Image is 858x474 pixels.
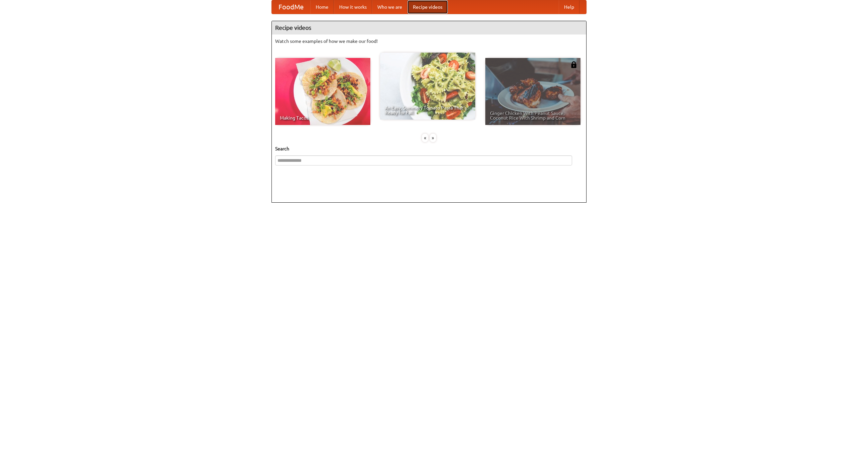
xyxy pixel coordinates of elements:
a: An Easy, Summery Tomato Pasta That's Ready for Fall [380,53,475,120]
a: Who we are [372,0,408,14]
a: Making Tacos [275,58,370,125]
a: Help [559,0,579,14]
a: Home [310,0,334,14]
a: Recipe videos [408,0,448,14]
h5: Search [275,145,583,152]
div: « [422,134,428,142]
a: How it works [334,0,372,14]
h4: Recipe videos [272,21,586,35]
a: FoodMe [272,0,310,14]
p: Watch some examples of how we make our food! [275,38,583,45]
span: Making Tacos [280,116,366,120]
img: 483408.png [570,61,577,68]
div: » [430,134,436,142]
span: An Easy, Summery Tomato Pasta That's Ready for Fall [385,106,471,115]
